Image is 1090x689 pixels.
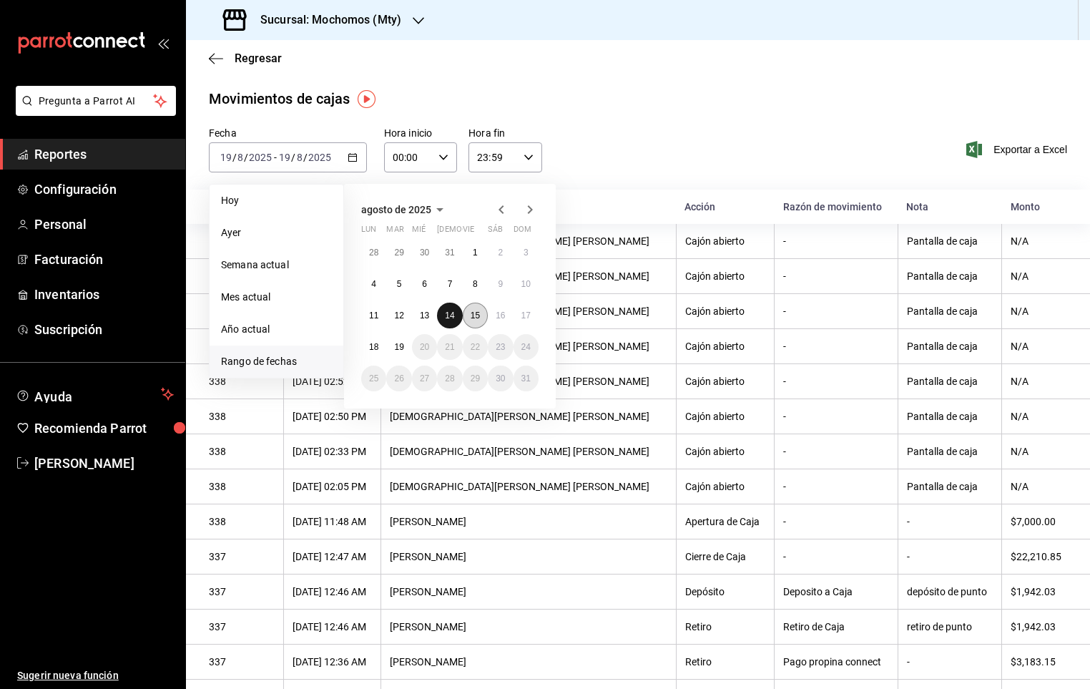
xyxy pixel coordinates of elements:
[1011,656,1067,668] div: $3,183.15
[34,419,174,438] span: Recomienda Parrot
[361,271,386,297] button: 4 de agosto de 2025
[386,271,411,297] button: 5 de agosto de 2025
[420,373,429,383] abbr: 27 de agosto de 2025
[685,306,765,317] div: Cajón abierto
[521,342,531,352] abbr: 24 de agosto de 2025
[369,342,378,352] abbr: 18 de agosto de 2025
[390,446,667,457] div: [DEMOGRAPHIC_DATA][PERSON_NAME] [PERSON_NAME]
[361,204,431,215] span: agosto de 2025
[969,141,1067,158] span: Exportar a Excel
[1011,551,1067,562] div: $22,210.85
[521,373,531,383] abbr: 31 de agosto de 2025
[775,190,898,224] th: Razón de movimiento
[221,225,332,240] span: Ayer
[1011,376,1067,387] div: N/A
[361,366,386,391] button: 25 de agosto de 2025
[209,586,275,597] div: 337
[783,306,888,317] div: -
[514,225,531,240] abbr: domingo
[437,271,462,297] button: 7 de agosto de 2025
[34,285,174,304] span: Inventarios
[471,311,480,321] abbr: 15 de agosto de 2025
[685,446,765,457] div: Cajón abierto
[394,311,403,321] abbr: 12 de agosto de 2025
[907,586,993,597] div: depósito de punto
[308,152,332,163] input: ----
[783,411,888,422] div: -
[685,551,765,562] div: Cierre de Caja
[369,373,378,383] abbr: 25 de agosto de 2025
[249,11,401,29] h3: Sucursal: Mochomos (Mty)
[685,656,765,668] div: Retiro
[463,366,488,391] button: 29 de agosto de 2025
[34,250,174,269] span: Facturación
[473,248,478,258] abbr: 1 de agosto de 2025
[898,190,1002,224] th: Nota
[420,311,429,321] abbr: 13 de agosto de 2025
[221,322,332,337] span: Año actual
[445,248,454,258] abbr: 31 de julio de 2025
[437,225,521,240] abbr: jueves
[1011,306,1067,317] div: N/A
[907,270,993,282] div: Pantalla de caja
[514,240,539,265] button: 3 de agosto de 2025
[293,446,372,457] div: [DATE] 02:33 PM
[1011,481,1067,492] div: N/A
[293,376,372,387] div: [DATE] 02:52 PM
[293,586,372,597] div: [DATE] 12:46 AM
[907,411,993,422] div: Pantalla de caja
[209,376,275,387] div: 338
[783,656,888,668] div: Pago propina connect
[390,621,667,632] div: [PERSON_NAME]
[386,240,411,265] button: 29 de julio de 2025
[907,341,993,352] div: Pantalla de caja
[221,290,332,305] span: Mes actual
[521,311,531,321] abbr: 17 de agosto de 2025
[496,373,505,383] abbr: 30 de agosto de 2025
[463,303,488,328] button: 15 de agosto de 2025
[1011,341,1067,352] div: N/A
[244,152,248,163] span: /
[471,342,480,352] abbr: 22 de agosto de 2025
[209,411,275,422] div: 338
[221,354,332,369] span: Rango de fechas
[16,86,176,116] button: Pregunta a Parrot AI
[437,303,462,328] button: 14 de agosto de 2025
[361,225,376,240] abbr: lunes
[394,342,403,352] abbr: 19 de agosto de 2025
[221,258,332,273] span: Semana actual
[463,225,474,240] abbr: viernes
[463,271,488,297] button: 8 de agosto de 2025
[437,334,462,360] button: 21 de agosto de 2025
[1011,411,1067,422] div: N/A
[209,52,282,65] button: Regresar
[473,279,478,289] abbr: 8 de agosto de 2025
[390,551,667,562] div: [PERSON_NAME]
[907,551,993,562] div: -
[394,248,403,258] abbr: 29 de julio de 2025
[209,481,275,492] div: 338
[386,366,411,391] button: 26 de agosto de 2025
[412,334,437,360] button: 20 de agosto de 2025
[783,341,888,352] div: -
[412,303,437,328] button: 13 de agosto de 2025
[488,366,513,391] button: 30 de agosto de 2025
[384,128,457,138] label: Hora inicio
[445,373,454,383] abbr: 28 de agosto de 2025
[783,446,888,457] div: -
[422,279,427,289] abbr: 6 de agosto de 2025
[369,248,378,258] abbr: 28 de julio de 2025
[34,320,174,339] span: Suscripción
[498,279,503,289] abbr: 9 de agosto de 2025
[386,334,411,360] button: 19 de agosto de 2025
[412,225,426,240] abbr: miércoles
[293,516,372,527] div: [DATE] 11:48 AM
[907,656,993,668] div: -
[685,376,765,387] div: Cajón abierto
[488,240,513,265] button: 2 de agosto de 2025
[676,190,774,224] th: Acción
[39,94,154,109] span: Pregunta a Parrot AI
[907,376,993,387] div: Pantalla de caja
[783,235,888,247] div: -
[293,411,372,422] div: [DATE] 02:50 PM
